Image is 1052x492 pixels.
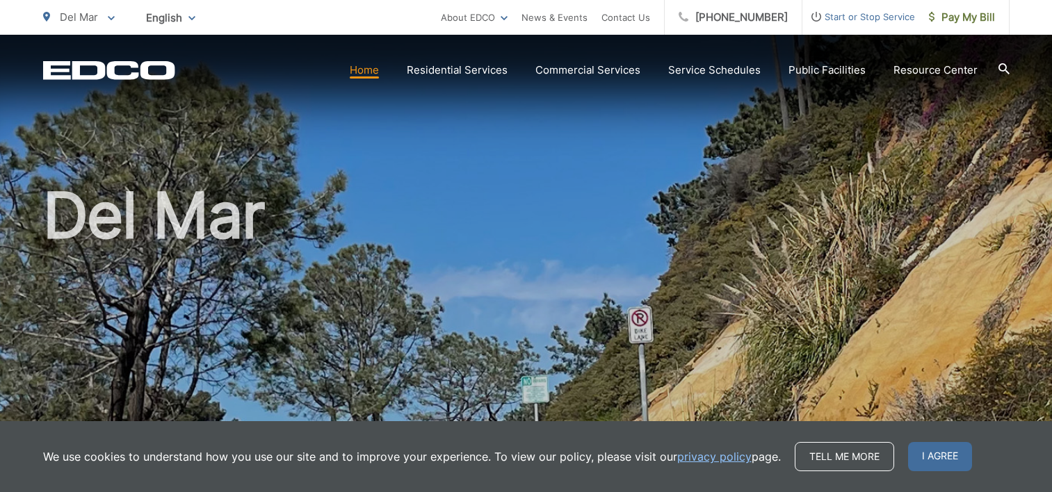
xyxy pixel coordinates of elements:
a: About EDCO [441,9,508,26]
a: Home [350,62,379,79]
a: Commercial Services [535,62,640,79]
p: We use cookies to understand how you use our site and to improve your experience. To view our pol... [43,448,781,465]
a: Public Facilities [788,62,866,79]
span: Pay My Bill [929,9,995,26]
a: Residential Services [407,62,508,79]
a: Service Schedules [668,62,761,79]
span: I agree [908,442,972,471]
a: News & Events [521,9,588,26]
span: English [136,6,206,30]
a: Tell me more [795,442,894,471]
a: Resource Center [893,62,978,79]
a: privacy policy [677,448,752,465]
a: Contact Us [601,9,650,26]
a: EDCD logo. Return to the homepage. [43,60,175,80]
span: Del Mar [60,10,98,24]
